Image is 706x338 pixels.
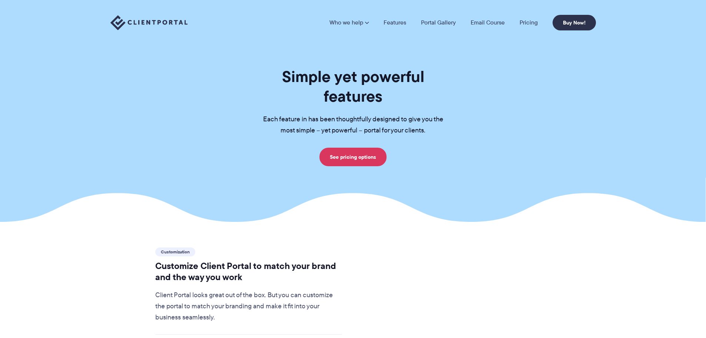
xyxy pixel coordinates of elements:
[155,260,342,283] h2: Customize Client Portal to match your brand and the way you work
[553,15,596,30] a: Buy Now!
[155,247,195,256] span: Customization
[319,148,387,166] a: See pricing options
[155,290,342,323] p: Client Portal looks great out of the box. But you can customize the portal to match your branding...
[251,114,455,136] p: Each feature in has been thoughtfully designed to give you the most simple – yet powerful – porta...
[471,20,505,26] a: Email Course
[520,20,538,26] a: Pricing
[251,67,455,106] h1: Simple yet powerful features
[329,20,369,26] a: Who we help
[421,20,456,26] a: Portal Gallery
[384,20,406,26] a: Features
